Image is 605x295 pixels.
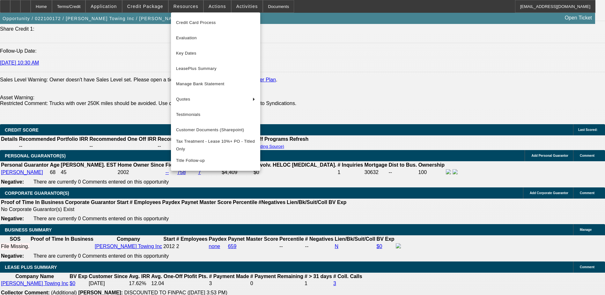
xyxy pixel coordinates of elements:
[176,138,255,153] span: Tax Treatment - Lease 10%+ PO - Titled Only
[176,19,255,26] span: Credit Card Process
[176,34,255,42] span: Evaluation
[176,111,255,118] span: Testimonials
[176,157,255,164] span: Title Follow-up
[176,80,255,88] span: Manage Bank Statement
[176,95,247,103] span: Quotes
[176,49,255,57] span: Key Dates
[176,126,255,134] span: Customer Documents (Sharepoint)
[176,65,255,72] span: LeasePlus Summary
